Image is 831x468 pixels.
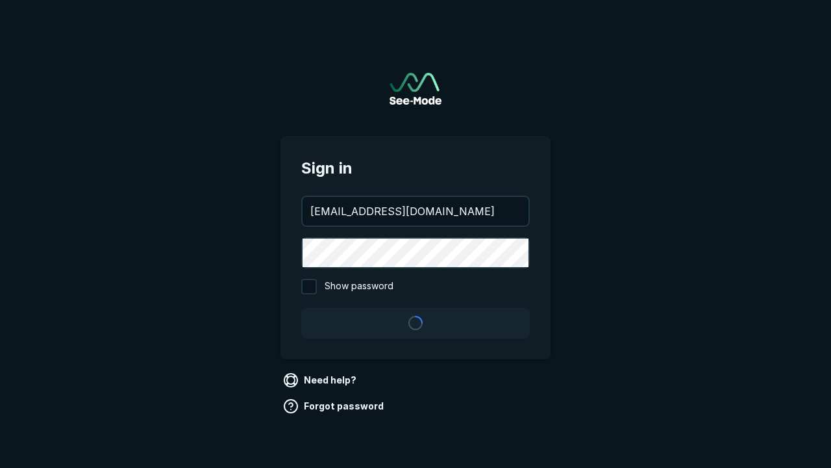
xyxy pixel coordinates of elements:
img: See-Mode Logo [390,73,441,105]
input: your@email.com [303,197,528,226]
span: Sign in [301,157,530,180]
span: Show password [325,279,393,294]
a: Forgot password [280,396,389,417]
a: Need help? [280,370,362,391]
a: Go to sign in [390,73,441,105]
